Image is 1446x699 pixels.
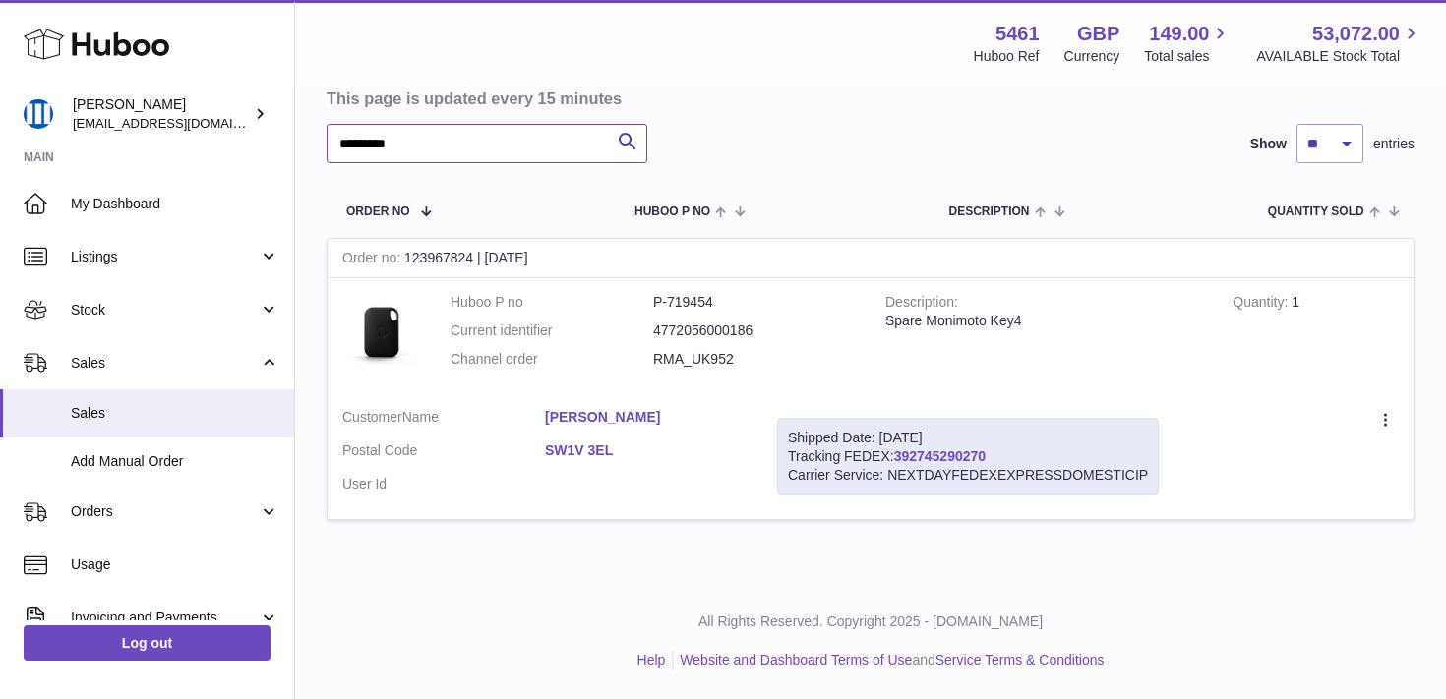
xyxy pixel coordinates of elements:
div: Shipped Date: [DATE] [788,429,1148,447]
strong: GBP [1077,21,1119,47]
strong: 5461 [995,21,1040,47]
dt: User Id [342,475,545,494]
td: 1 [1218,278,1414,393]
span: Sales [71,404,279,423]
a: [PERSON_NAME] [545,408,748,427]
div: Tracking FEDEX: [777,418,1159,495]
span: My Dashboard [71,195,279,213]
strong: Description [885,294,958,315]
a: Service Terms & Conditions [935,652,1105,668]
h3: This page is updated every 15 minutes [327,87,1410,109]
a: Website and Dashboard Terms of Use [680,652,912,668]
a: 149.00 Total sales [1144,21,1232,66]
dt: Name [342,408,545,432]
span: Stock [71,301,259,320]
span: Invoicing and Payments [71,609,259,627]
span: 53,072.00 [1312,21,1400,47]
p: All Rights Reserved. Copyright 2025 - [DOMAIN_NAME] [311,612,1430,631]
dd: 4772056000186 [653,321,856,340]
dd: RMA_UK952 [653,350,856,369]
div: Huboo Ref [974,47,1040,66]
span: [EMAIL_ADDRESS][DOMAIN_NAME] [73,115,289,131]
span: Huboo P no [634,205,710,218]
div: 123967824 | [DATE] [328,239,1414,278]
dt: Huboo P no [451,293,653,312]
span: Customer [342,409,402,425]
span: Description [948,205,1029,218]
a: 392745290270 [894,448,986,464]
span: Total sales [1144,47,1232,66]
span: Quantity Sold [1268,205,1364,218]
span: Order No [346,205,410,218]
dt: Postal Code [342,441,545,465]
span: entries [1373,135,1415,153]
a: Log out [24,625,271,661]
label: Show [1250,135,1287,153]
a: 53,072.00 AVAILABLE Stock Total [1256,21,1422,66]
img: oksana@monimoto.com [24,99,53,129]
img: 1676984517.jpeg [342,293,421,372]
dt: Current identifier [451,321,653,340]
dd: P-719454 [653,293,856,312]
span: Add Manual Order [71,452,279,471]
span: Orders [71,502,259,521]
div: Carrier Service: NEXTDAYFEDEXEXPRESSDOMESTICIP [788,466,1148,485]
li: and [673,651,1104,670]
span: Listings [71,248,259,266]
div: Spare Monimoto Key4 [885,312,1203,330]
strong: Quantity [1233,294,1292,315]
dt: Channel order [451,350,653,369]
div: [PERSON_NAME] [73,95,250,133]
span: AVAILABLE Stock Total [1256,47,1422,66]
div: Currency [1064,47,1120,66]
span: Usage [71,555,279,574]
a: Help [637,652,666,668]
span: Sales [71,354,259,373]
a: SW1V 3EL [545,441,748,460]
strong: Order no [342,250,404,270]
span: 149.00 [1149,21,1209,47]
